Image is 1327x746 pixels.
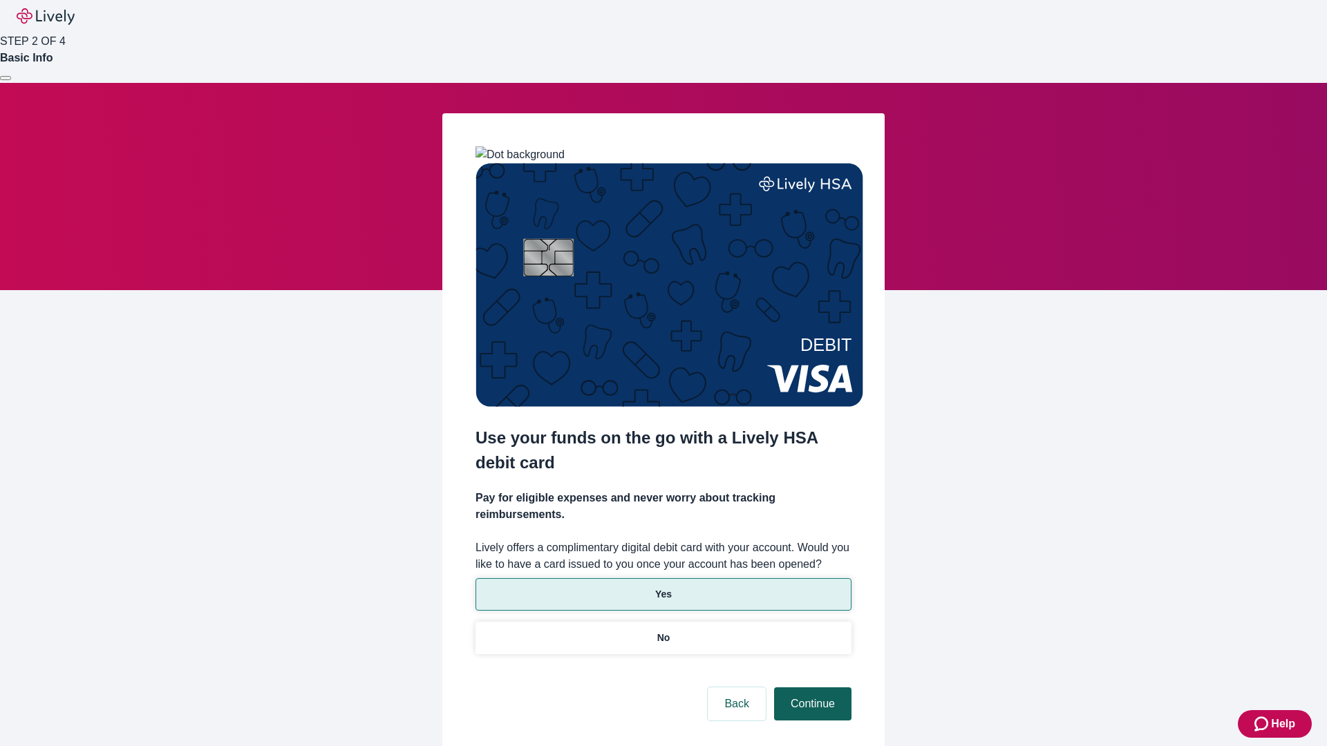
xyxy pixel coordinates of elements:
[476,578,851,611] button: Yes
[657,631,670,645] p: No
[476,146,565,163] img: Dot background
[1271,716,1295,732] span: Help
[1254,716,1271,732] svg: Zendesk support icon
[655,587,672,602] p: Yes
[476,490,851,523] h4: Pay for eligible expenses and never worry about tracking reimbursements.
[476,622,851,654] button: No
[774,687,851,720] button: Continue
[1238,710,1312,738] button: Zendesk support iconHelp
[17,8,75,25] img: Lively
[708,687,766,720] button: Back
[476,425,851,475] h2: Use your funds on the go with a Lively HSA debit card
[476,539,851,573] label: Lively offers a complimentary digital debit card with your account. Would you like to have a card...
[476,163,863,407] img: Debit card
